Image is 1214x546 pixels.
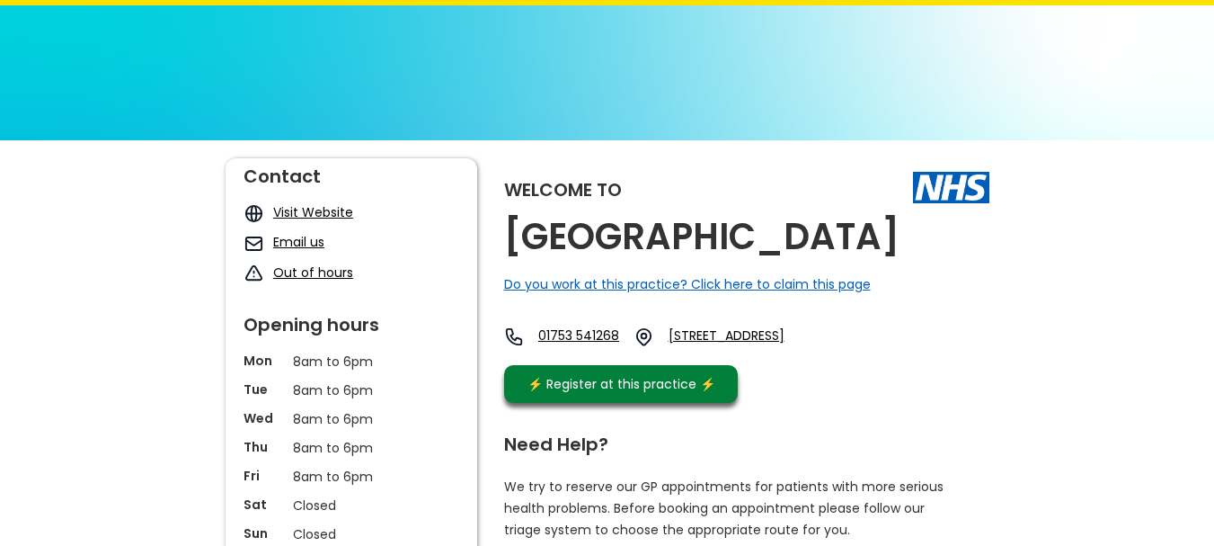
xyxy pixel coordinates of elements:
[244,158,459,185] div: Contact
[504,181,622,199] div: Welcome to
[293,438,410,458] p: 8am to 6pm
[273,264,353,282] a: Out of hours
[504,476,944,541] p: We try to reserve our GP appointments for patients with more serious health problems. Before book...
[504,426,971,453] div: Need Help?
[293,467,410,487] p: 8am to 6pm
[293,352,410,371] p: 8am to 6pm
[538,327,619,347] a: 01753 541268
[504,365,738,403] a: ⚡️ Register at this practice ⚡️
[244,438,284,456] p: Thu
[244,524,284,542] p: Sun
[504,327,525,347] img: telephone icon
[293,524,410,544] p: Closed
[244,467,284,485] p: Fri
[273,203,353,221] a: Visit Website
[273,233,324,251] a: Email us
[293,409,410,429] p: 8am to 6pm
[244,352,284,370] p: Mon
[244,496,284,514] p: Sat
[293,496,410,515] p: Closed
[504,217,899,257] h2: [GEOGRAPHIC_DATA]
[669,327,830,347] a: [STREET_ADDRESS]
[244,409,284,427] p: Wed
[244,264,264,284] img: exclamation icon
[244,203,264,224] img: globe icon
[244,233,264,254] img: mail icon
[244,307,459,334] div: Opening hours
[518,374,725,394] div: ⚡️ Register at this practice ⚡️
[634,327,654,347] img: practice location icon
[913,172,989,202] img: The NHS logo
[244,380,284,398] p: Tue
[293,380,410,400] p: 8am to 6pm
[504,275,871,293] a: Do you work at this practice? Click here to claim this page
